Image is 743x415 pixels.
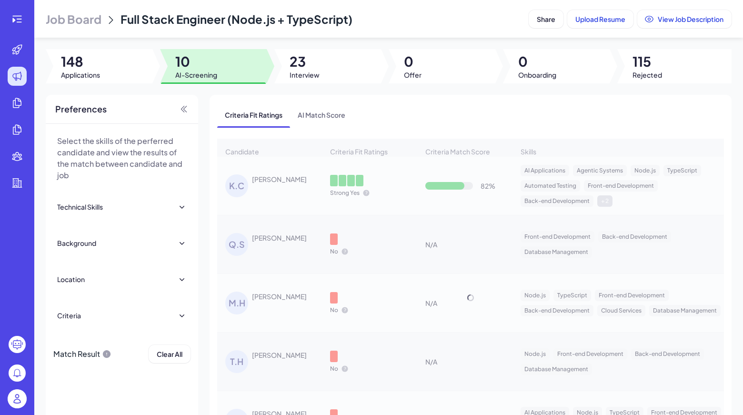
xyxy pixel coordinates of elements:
[567,10,633,28] button: Upload Resume
[61,53,100,70] span: 148
[55,102,107,116] span: Preferences
[575,15,625,23] span: Upload Resume
[633,53,662,70] span: 115
[217,102,290,127] span: Criteria Fit Ratings
[404,53,422,70] span: 0
[149,345,191,363] button: Clear All
[8,389,27,408] img: user_logo.png
[537,15,555,23] span: Share
[175,70,217,80] span: AI-Screening
[518,53,556,70] span: 0
[46,11,101,27] span: Job Board
[57,311,81,320] div: Criteria
[53,345,111,363] div: Match Result
[157,350,182,358] span: Clear All
[290,102,353,127] span: AI Match Score
[57,238,96,248] div: Background
[175,53,217,70] span: 10
[529,10,563,28] button: Share
[637,10,732,28] button: View Job Description
[290,53,320,70] span: 23
[57,135,187,181] p: Select the skills of the perferred candidate and view the results of the match between candidate ...
[120,12,352,26] span: Full Stack Engineer (Node.js + TypeScript)
[658,15,723,23] span: View Job Description
[518,70,556,80] span: Onboarding
[633,70,662,80] span: Rejected
[290,70,320,80] span: Interview
[57,202,103,212] div: Technical Skills
[404,70,422,80] span: Offer
[57,274,85,284] div: Location
[61,70,100,80] span: Applications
